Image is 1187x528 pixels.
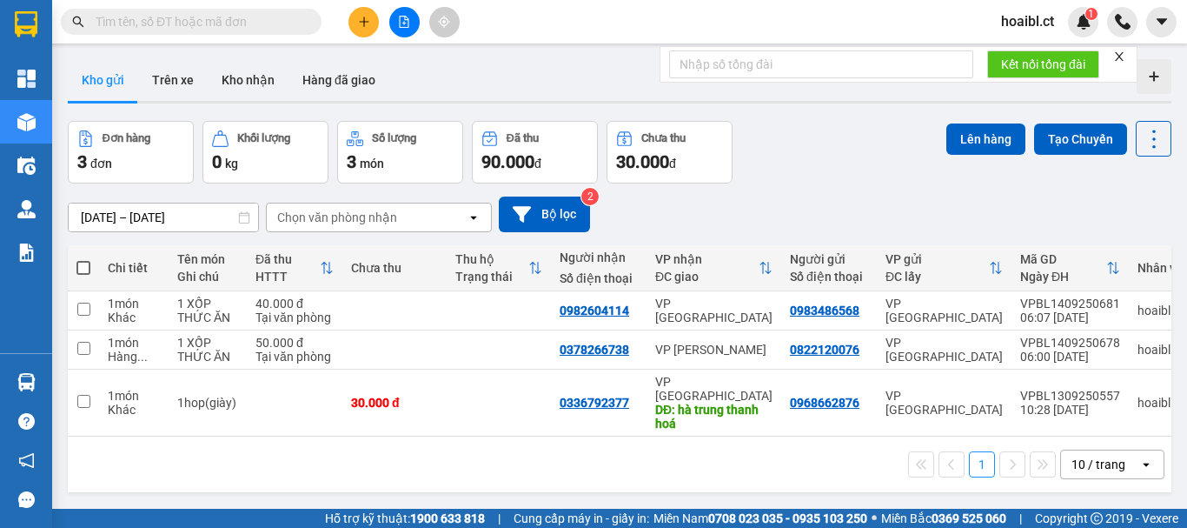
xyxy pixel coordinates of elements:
[885,270,989,284] div: ĐC lấy
[1091,512,1103,525] span: copyright
[669,50,973,78] input: Nhập số tổng đài
[1137,59,1171,94] div: Tạo kho hàng mới
[177,270,238,284] div: Ghi chú
[108,261,160,275] div: Chi tiết
[18,491,35,508] span: message
[655,297,773,324] div: VP [GEOGRAPHIC_DATA]
[255,270,320,284] div: HTTT
[1001,55,1085,74] span: Kết nối tổng đài
[237,132,290,144] div: Khối lượng
[560,304,629,317] div: 0982604114
[1085,8,1097,20] sup: 1
[946,124,1025,155] button: Lên hàng
[655,270,759,284] div: ĐC giao
[467,211,481,224] svg: open
[932,511,1006,525] strong: 0369 525 060
[1034,124,1127,155] button: Tạo Chuyến
[560,396,629,410] div: 0336792377
[202,121,328,184] button: Khối lượng0kg
[177,297,238,324] div: 1 XỐP THỨC ĂN
[15,11,37,37] img: logo-vxr
[472,121,598,184] button: Đã thu90.000đ
[885,336,1003,364] div: VP [GEOGRAPHIC_DATA]
[288,59,389,101] button: Hàng đã giao
[1071,456,1125,473] div: 10 / trang
[560,271,638,285] div: Số điện thoại
[77,151,87,172] span: 3
[177,336,238,364] div: 1 XỐP THỨC ĂN
[108,311,160,324] div: Khác
[351,396,438,410] div: 30.000 đ
[1019,509,1022,528] span: |
[410,511,485,525] strong: 1900 633 818
[255,311,334,324] div: Tại văn phòng
[108,336,160,350] div: 1 món
[398,16,410,28] span: file-add
[669,157,676,170] span: đ
[108,297,160,311] div: 1 món
[708,511,867,525] strong: 0708 023 035 - 0935 103 250
[655,375,773,403] div: VP [GEOGRAPHIC_DATA]
[17,373,36,391] img: warehouse-icon
[647,245,781,291] th: Toggle SortBy
[1115,14,1131,30] img: phone-icon
[360,157,384,170] span: món
[389,7,420,37] button: file-add
[177,396,238,410] div: 1hop(giày)
[655,252,759,266] div: VP nhận
[18,452,35,469] span: notification
[438,16,450,28] span: aim
[607,121,733,184] button: Chưa thu30.000đ
[177,252,238,266] div: Tên món
[17,157,36,175] img: warehouse-icon
[68,59,138,101] button: Kho gửi
[987,10,1068,32] span: hoaibl.ct
[225,157,238,170] span: kg
[534,157,541,170] span: đ
[1020,270,1106,284] div: Ngày ĐH
[1020,350,1120,364] div: 06:00 [DATE]
[481,151,534,172] span: 90.000
[137,350,148,364] span: ...
[447,245,551,291] th: Toggle SortBy
[372,132,416,144] div: Số lượng
[1011,245,1129,291] th: Toggle SortBy
[881,509,1006,528] span: Miền Bắc
[790,343,859,357] div: 0822120076
[790,252,868,266] div: Người gửi
[325,509,485,528] span: Hỗ trợ kỹ thuật:
[1020,389,1120,403] div: VPBL1309250557
[72,16,84,28] span: search
[1088,8,1094,20] span: 1
[653,509,867,528] span: Miền Nam
[499,197,590,232] button: Bộ lọc
[498,509,501,528] span: |
[790,270,868,284] div: Số điện thoại
[514,509,649,528] span: Cung cấp máy in - giấy in:
[108,403,160,417] div: Khác
[885,389,1003,417] div: VP [GEOGRAPHIC_DATA]
[255,297,334,311] div: 40.000 đ
[337,121,463,184] button: Số lượng3món
[581,188,599,205] sup: 2
[208,59,288,101] button: Kho nhận
[255,336,334,350] div: 50.000 đ
[560,343,629,357] div: 0378266738
[138,59,208,101] button: Trên xe
[103,132,150,144] div: Đơn hàng
[655,403,773,431] div: DĐ: hà trung thanh hoá
[96,12,301,31] input: Tìm tên, số ĐT hoặc mã đơn
[358,16,370,28] span: plus
[69,204,258,231] input: Select a date range.
[1020,336,1120,350] div: VPBL1409250678
[17,200,36,218] img: warehouse-icon
[212,151,222,172] span: 0
[1113,50,1125,63] span: close
[108,389,160,403] div: 1 món
[616,151,669,172] span: 30.000
[1076,14,1091,30] img: icon-new-feature
[17,113,36,131] img: warehouse-icon
[1146,7,1177,37] button: caret-down
[429,7,460,37] button: aim
[17,244,36,262] img: solution-icon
